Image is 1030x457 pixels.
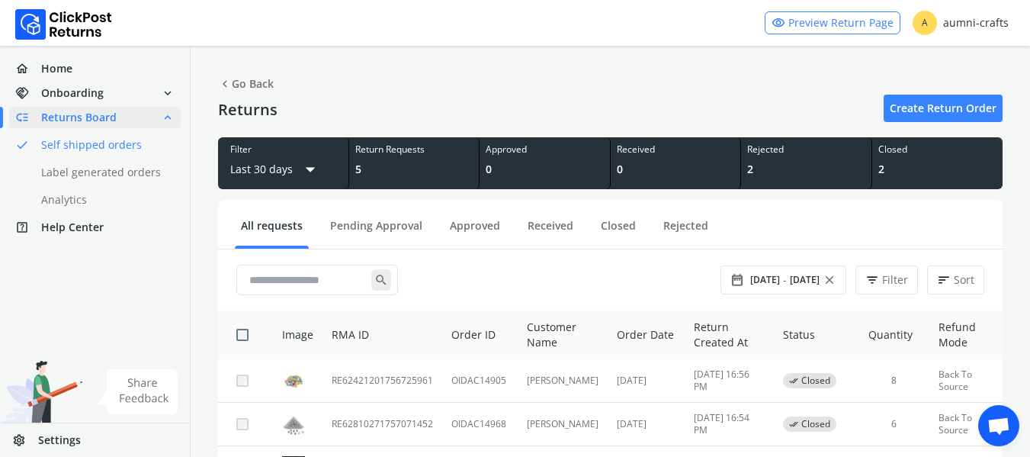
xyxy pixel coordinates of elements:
[685,311,774,359] th: Return Created At
[884,95,1003,122] a: Create Return Order
[685,403,774,446] td: [DATE] 16:54 PM
[41,61,72,76] span: Home
[747,143,865,156] div: Rejected
[355,162,473,177] div: 5
[750,274,780,286] span: [DATE]
[774,311,859,359] th: Status
[929,403,1003,446] td: Back To Source
[978,405,1019,446] div: Open chat
[747,162,865,177] div: 2
[161,82,175,104] span: expand_more
[730,269,744,291] span: date_range
[15,217,41,238] span: help_center
[9,58,181,79] a: homeHome
[442,311,518,359] th: Order ID
[937,269,951,291] span: sort
[322,359,442,403] td: RE62421201756725961
[15,134,29,156] span: done
[878,143,997,156] div: Closed
[859,359,929,403] td: 8
[299,156,322,183] span: arrow_drop_down
[264,311,322,359] th: Image
[444,218,506,245] a: Approved
[801,418,830,430] span: Closed
[15,9,112,40] img: Logo
[230,143,336,156] div: Filter
[218,101,278,119] h4: Returns
[38,433,81,448] span: Settings
[913,11,937,35] span: A
[927,266,984,294] button: sortSort
[486,143,604,156] div: Approved
[617,162,735,177] div: 0
[518,311,608,359] th: Customer Name
[608,403,685,446] td: [DATE]
[230,156,322,183] button: Last 30 daysarrow_drop_down
[878,162,997,177] div: 2
[15,58,41,79] span: home
[282,413,305,436] img: row_image
[324,218,428,245] a: Pending Approval
[486,162,604,177] div: 0
[859,403,929,446] td: 6
[442,403,518,446] td: OIDAC14968
[913,11,1009,35] div: aumni-crafts
[518,403,608,446] td: [PERSON_NAME]
[322,403,442,446] td: RE62810271757071452
[41,220,104,235] span: Help Center
[608,359,685,403] td: [DATE]
[9,217,181,238] a: help_centerHelp Center
[15,107,41,128] span: low_priority
[442,359,518,403] td: OIDAC14905
[617,143,735,156] div: Received
[765,11,900,34] a: visibilityPreview Return Page
[790,274,820,286] span: [DATE]
[789,375,798,387] span: done_all
[218,73,274,95] span: Go Back
[789,418,798,430] span: done_all
[15,82,41,104] span: handshake
[355,143,473,156] div: Return Requests
[882,272,908,288] span: Filter
[929,311,1003,359] th: Refund Mode
[41,85,104,101] span: Onboarding
[865,269,879,291] span: filter_list
[521,218,579,245] a: Received
[801,375,830,387] span: Closed
[823,269,836,291] span: close
[608,311,685,359] th: Order Date
[282,369,305,392] img: row_image
[322,311,442,359] th: RMA ID
[929,359,1003,403] td: Back To Source
[783,272,787,288] span: -
[657,218,714,245] a: Rejected
[371,269,391,291] span: search
[12,430,38,451] span: settings
[161,107,175,128] span: expand_less
[41,110,117,125] span: Returns Board
[95,369,178,414] img: share feedback
[772,12,785,34] span: visibility
[518,359,608,403] td: [PERSON_NAME]
[9,189,199,211] a: Analytics
[859,311,929,359] th: Quantity
[595,218,642,245] a: Closed
[235,218,309,245] a: All requests
[218,73,232,95] span: chevron_left
[9,134,199,156] a: doneSelf shipped orders
[685,359,774,403] td: [DATE] 16:56 PM
[9,162,199,183] a: Label generated orders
